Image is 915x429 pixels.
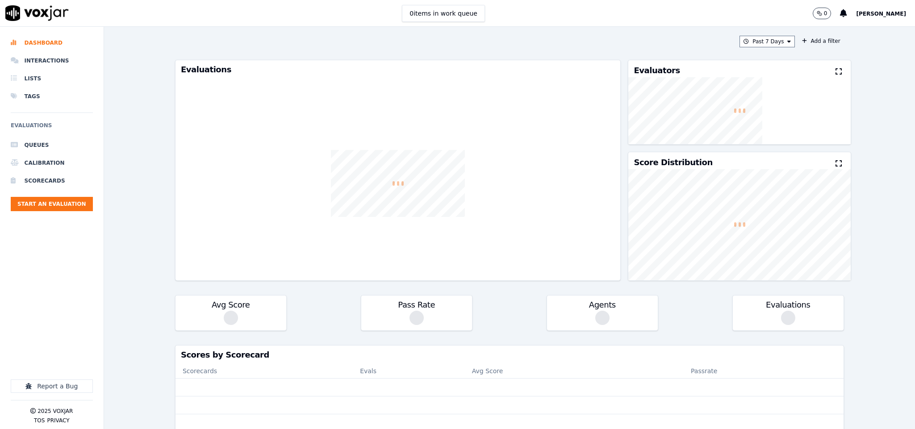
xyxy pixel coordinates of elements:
[11,197,93,211] button: Start an Evaluation
[740,36,795,47] button: Past 7 Days
[402,5,485,22] button: 0items in work queue
[798,36,844,46] button: Add a filter
[38,408,73,415] p: 2025 Voxjar
[181,351,838,359] h3: Scores by Scorecard
[34,417,45,424] button: TOS
[813,8,840,19] button: 0
[11,136,93,154] a: Queues
[11,34,93,52] a: Dashboard
[634,158,712,167] h3: Score Distribution
[634,67,680,75] h3: Evaluators
[11,379,93,393] button: Report a Bug
[5,5,69,21] img: voxjar logo
[175,364,353,379] th: Scorecards
[856,11,906,17] span: [PERSON_NAME]
[856,8,915,19] button: [PERSON_NAME]
[11,52,93,70] a: Interactions
[630,364,778,379] th: Passrate
[181,301,281,309] h3: Avg Score
[465,364,630,379] th: Avg Score
[353,364,465,379] th: Evals
[738,301,838,309] h3: Evaluations
[813,8,831,19] button: 0
[824,10,827,17] p: 0
[181,66,615,74] h3: Evaluations
[47,417,69,424] button: Privacy
[11,172,93,190] a: Scorecards
[11,70,93,87] a: Lists
[11,154,93,172] a: Calibration
[552,301,652,309] h3: Agents
[11,87,93,105] a: Tags
[367,301,467,309] h3: Pass Rate
[11,120,93,136] h6: Evaluations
